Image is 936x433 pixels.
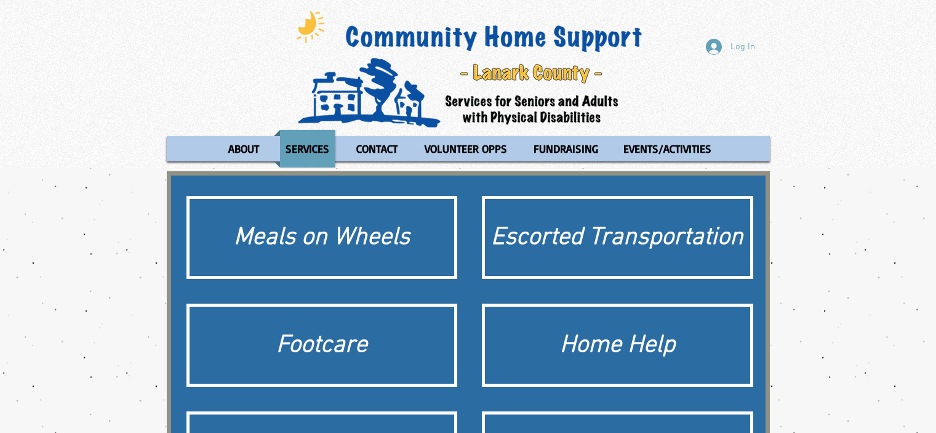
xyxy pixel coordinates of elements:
a: Meals on Wheels [186,196,458,279]
a: FUNDRAISING [522,130,609,168]
a: Escorted Transportation [482,196,753,279]
p: VOLUNTEER OPPS [419,130,513,168]
a: VOLUNTEER OPPS [413,130,519,168]
div: Escorted Transportation [491,221,744,255]
p: FUNDRAISING [528,130,604,168]
button: Log In [697,35,764,59]
a: EVENTS/ACTIVITIES [612,130,723,168]
p: CONTACT [351,130,403,168]
span: Log In [726,41,759,54]
div: Home Help [491,328,744,363]
p: SERVICES [280,130,335,168]
nav: Site [167,130,770,168]
a: Home Help [482,304,753,387]
div: Footcare [196,328,449,363]
a: CONTACT [344,130,410,168]
div: Meals on Wheels [196,221,449,255]
a: Footcare [186,304,458,387]
p: ABOUT [223,130,265,168]
a: SERVICES [274,130,341,168]
p: EVENTS/ACTIVITIES [618,130,717,168]
a: ABOUT [216,130,271,168]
